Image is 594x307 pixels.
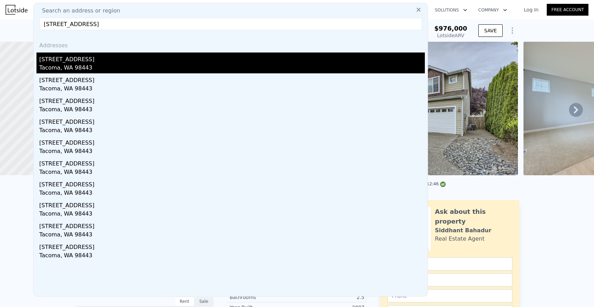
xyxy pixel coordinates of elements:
div: [STREET_ADDRESS] [39,73,425,84]
button: Solutions [429,4,473,16]
div: [STREET_ADDRESS] [39,115,425,126]
div: Tacoma, WA 98443 [39,105,425,115]
div: [STREET_ADDRESS] [39,52,425,64]
div: Tacoma, WA 98443 [39,147,425,157]
div: Sale [194,297,214,306]
div: Tacoma, WA 98443 [39,168,425,178]
div: Bathrooms [230,294,297,301]
div: Tacoma, WA 98443 [39,210,425,219]
div: [STREET_ADDRESS] [39,178,425,189]
button: Show Options [505,24,519,38]
div: Ask about this property [435,207,512,226]
input: Phone [387,289,512,302]
button: SAVE [478,24,503,37]
div: Siddhant Bahadur [435,226,492,235]
div: [STREET_ADDRESS] [39,157,425,168]
div: Tacoma, WA 98443 [39,64,425,73]
div: [STREET_ADDRESS] [39,94,425,105]
span: Search an address or region [36,7,120,15]
a: Free Account [547,4,588,16]
div: [STREET_ADDRESS] [39,219,425,231]
div: Rent [175,297,194,306]
a: Log In [515,6,547,13]
input: Email [387,273,512,286]
button: Company [473,4,513,16]
div: Tacoma, WA 98443 [39,251,425,261]
div: Tacoma, WA 98443 [39,189,425,199]
div: Tacoma, WA 98443 [39,126,425,136]
div: 2.5 [297,294,364,301]
div: Tacoma, WA 98443 [39,84,425,94]
img: Lotside [6,5,27,15]
div: Real Estate Agent [435,235,485,243]
div: Lotside ARV [434,32,467,39]
div: Addresses [36,36,425,52]
div: Tacoma, WA 98443 [39,231,425,240]
input: Name [387,257,512,270]
input: Enter an address, city, region, neighborhood or zip code [39,18,422,30]
div: [STREET_ADDRESS] [39,240,425,251]
img: NWMLS Logo [440,181,446,187]
div: [STREET_ADDRESS] [39,199,425,210]
div: [STREET_ADDRESS] [39,136,425,147]
span: $976,000 [434,25,467,32]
